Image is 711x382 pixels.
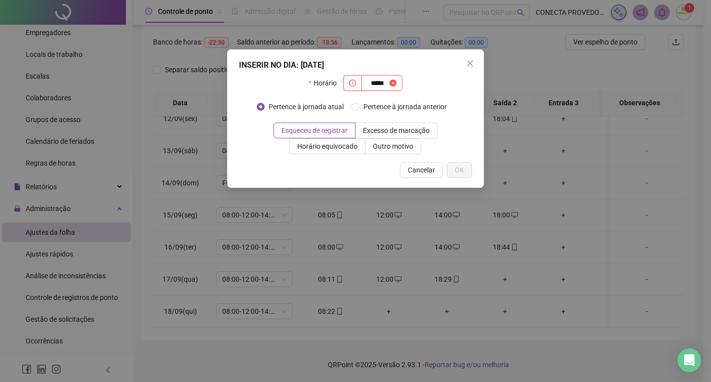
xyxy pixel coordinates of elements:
[363,127,430,134] span: Excesso de marcação
[677,348,701,372] div: Open Intercom Messenger
[281,127,348,134] span: Esqueceu de registrar
[373,142,413,150] span: Outro motivo
[349,80,356,86] span: clock-circle
[462,55,478,71] button: Close
[297,142,357,150] span: Horário equivocado
[408,165,435,175] span: Cancelar
[239,59,472,71] div: INSERIR NO DIA : [DATE]
[400,162,443,178] button: Cancelar
[447,162,472,178] button: OK
[466,59,474,67] span: close
[265,101,348,112] span: Pertence à jornada atual
[359,101,451,112] span: Pertence à jornada anterior
[309,75,343,91] label: Horário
